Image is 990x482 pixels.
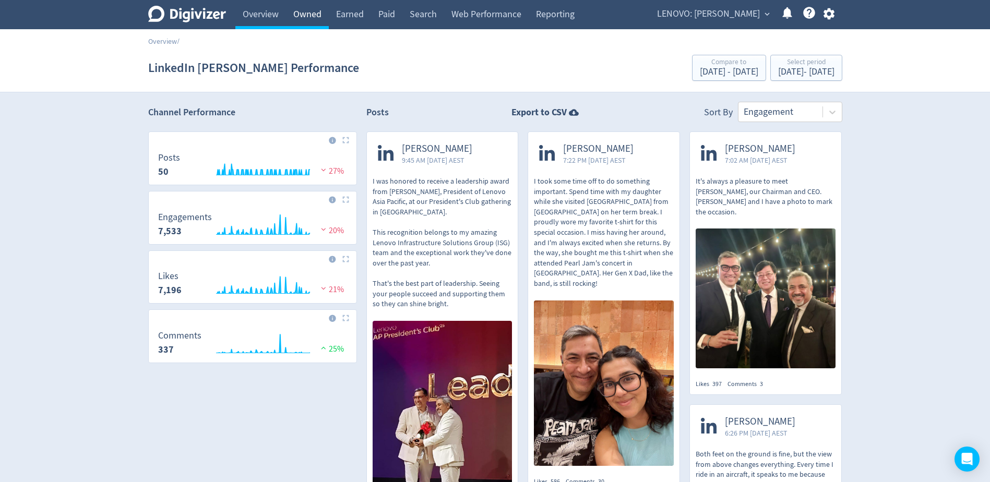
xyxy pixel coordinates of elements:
button: LENOVO: [PERSON_NAME] [653,6,772,22]
span: 7:22 PM [DATE] AEST [563,155,634,165]
a: [PERSON_NAME]7:22 PM [DATE] AESTI took some time off to do something important. Spend time with m... [528,132,679,469]
span: [PERSON_NAME] [563,143,634,155]
span: 25% [318,344,344,354]
strong: Export to CSV [511,106,567,119]
img: negative-performance.svg [318,284,329,292]
strong: 7,533 [158,225,182,237]
span: expand_more [762,9,772,19]
a: [PERSON_NAME]7:02 AM [DATE] AESTIt's always a pleasure to meet [PERSON_NAME], our Chairman and CE... [690,132,841,371]
p: I was honored to receive a leadership award from [PERSON_NAME], President of Lenovo Asia Pacific,... [373,176,512,309]
svg: Comments 337 [153,331,352,358]
div: Likes [696,380,727,389]
dt: Likes [158,270,182,282]
img: Placeholder [342,196,349,203]
h2: Posts [366,106,389,122]
span: 21% [318,284,344,295]
div: Compare to [700,58,758,67]
strong: 50 [158,165,169,178]
img: negative-performance.svg [318,166,329,174]
img: https://media.cf.digivizer.com/images/linkedin-1479586-urn:li:share:7371473146488500224-8f83cd0ea... [534,300,674,466]
span: 7:02 AM [DATE] AEST [725,155,795,165]
span: [PERSON_NAME] [725,416,795,428]
div: Sort By [704,106,733,122]
div: [DATE] - [DATE] [700,67,758,77]
div: Select period [778,58,834,67]
dt: Engagements [158,211,212,223]
img: negative-performance.svg [318,225,329,233]
h2: Channel Performance [148,106,357,119]
span: [PERSON_NAME] [402,143,472,155]
span: [PERSON_NAME] [725,143,795,155]
div: Comments [727,380,769,389]
img: https://media.cf.digivizer.com/images/linkedin-1479586-urn:li:share:7377085185739251714-b5cceb47f... [696,228,836,368]
img: Placeholder [342,315,349,321]
p: It's always a pleasure to meet [PERSON_NAME], our Chairman and CEO. [PERSON_NAME] and I have a ph... [696,176,836,217]
span: 397 [712,380,722,388]
img: Placeholder [342,256,349,262]
a: Overview [148,37,177,46]
img: Placeholder [342,137,349,143]
dt: Comments [158,330,201,342]
span: 27% [318,166,344,176]
strong: 337 [158,343,174,356]
span: 20% [318,225,344,236]
span: 9:45 AM [DATE] AEST [402,155,472,165]
div: Open Intercom Messenger [955,447,980,472]
span: LENOVO: [PERSON_NAME] [657,6,760,22]
svg: Engagements 7,533 [153,212,352,240]
span: / [177,37,180,46]
h1: LinkedIn [PERSON_NAME] Performance [148,51,359,85]
svg: Posts 50 [153,153,352,180]
svg: Likes 7,196 [153,271,352,299]
img: positive-performance.svg [318,344,329,352]
strong: 7,196 [158,284,182,296]
div: [DATE] - [DATE] [778,67,834,77]
button: Compare to[DATE] - [DATE] [692,55,766,81]
button: Select period[DATE]- [DATE] [770,55,842,81]
span: 6:26 PM [DATE] AEST [725,428,795,438]
dt: Posts [158,152,180,164]
span: 3 [760,380,763,388]
p: I took some time off to do something important. Spend time with my daughter while she visited [GE... [534,176,674,289]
